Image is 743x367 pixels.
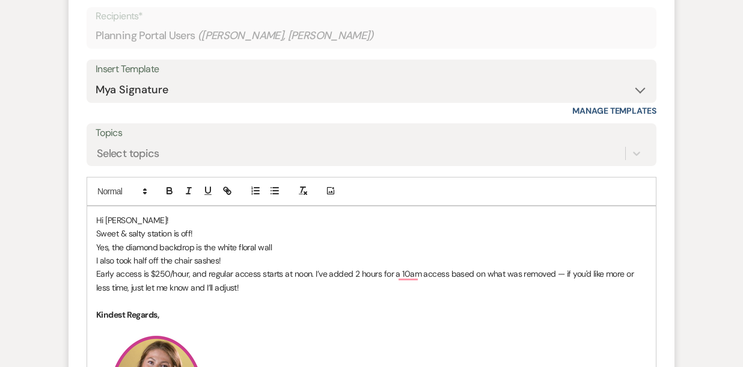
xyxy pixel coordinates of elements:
p: Sweet & salty station is off! [96,227,647,240]
div: Planning Portal Users [96,24,647,48]
div: Insert Template [96,61,647,78]
span: ( [PERSON_NAME], [PERSON_NAME] ) [198,28,375,44]
label: Topics [96,125,647,142]
p: Hi [PERSON_NAME]! [96,214,647,227]
p: Yes, the diamond backdrop is the white floral wall [96,241,647,254]
p: Early access is $250/hour, and regular access starts at noon. I’ve added 2 hours for a 10am acces... [96,267,647,294]
div: Select topics [97,145,159,161]
p: I also took half off the chair sashes! [96,254,647,267]
p: Recipients* [96,8,647,24]
a: Manage Templates [572,105,656,116]
strong: Kindest Regards, [96,309,159,320]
